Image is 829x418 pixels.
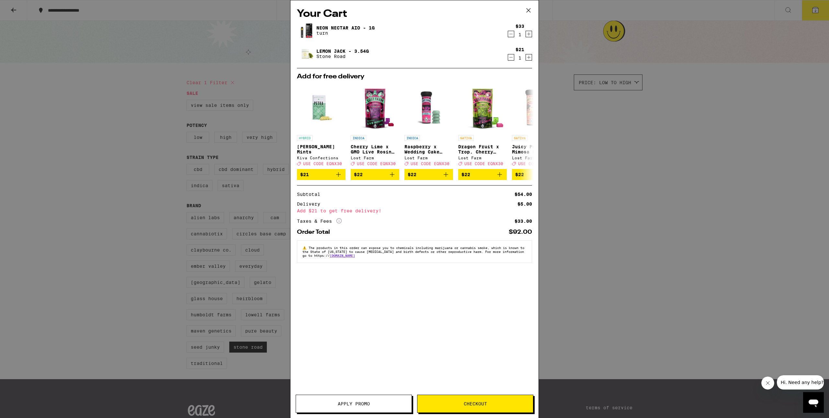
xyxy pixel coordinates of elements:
button: Decrement [508,54,514,61]
p: Raspberry x Wedding Cake Live Resin Gummies [404,144,453,154]
h2: Your Cart [297,7,532,21]
a: [DOMAIN_NAME] [330,254,355,257]
span: ⚠️ [302,246,309,250]
span: Apply Promo [338,401,370,406]
span: The products in this order can expose you to chemicals including marijuana or cannabis smoke, whi... [302,246,524,257]
span: USE CODE EQNX30 [464,162,503,166]
div: Taxes & Fees [297,218,342,224]
button: Add to bag [351,169,399,180]
img: Lost Farm - Juicy Peach x Mimosa Live Resin Gummies [512,83,561,132]
div: Order Total [297,229,335,235]
p: turn [316,30,375,36]
span: $22 [354,172,363,177]
div: Lost Farm [512,156,561,160]
button: Increment [526,31,532,37]
a: Open page for Petra Moroccan Mints from Kiva Confections [297,83,346,169]
div: Add $21 to get free delivery! [297,209,532,213]
span: $22 [408,172,416,177]
p: Stone Road [316,54,369,59]
span: USE CODE EQNX30 [357,162,396,166]
div: 1 [516,55,524,61]
img: Neon Nectar AIO - 1g [297,21,315,40]
div: Lost Farm [404,156,453,160]
p: SATIVA [512,135,528,141]
div: 1 [516,32,524,37]
div: $5.00 [517,202,532,206]
span: $21 [300,172,309,177]
div: Subtotal [297,192,325,197]
a: Open page for Cherry Lime x GMO Live Rosin Chews from Lost Farm [351,83,399,169]
h2: Add for free delivery [297,73,532,80]
button: Add to bag [512,169,561,180]
iframe: Message from company [777,375,824,390]
span: Checkout [464,401,487,406]
span: $22 [515,172,524,177]
span: USE CODE EQNX30 [518,162,557,166]
div: $33 [516,24,524,29]
p: Dragon Fruit x Trop. Cherry Live Rosin Chews [458,144,507,154]
img: Lost Farm - Cherry Lime x GMO Live Rosin Chews [351,83,399,132]
iframe: Close message [761,377,774,390]
div: $33.00 [515,219,532,223]
a: Neon Nectar AIO - 1g [316,25,375,30]
a: Open page for Juicy Peach x Mimosa Live Resin Gummies from Lost Farm [512,83,561,169]
div: $54.00 [515,192,532,197]
span: $22 [461,172,470,177]
img: Lost Farm - Raspberry x Wedding Cake Live Resin Gummies [404,83,453,132]
p: Cherry Lime x GMO Live Rosin Chews [351,144,399,154]
a: Open page for Raspberry x Wedding Cake Live Resin Gummies from Lost Farm [404,83,453,169]
span: USE CODE EQNX30 [411,162,449,166]
div: $21 [516,47,524,52]
p: [PERSON_NAME] Mints [297,144,346,154]
p: Juicy Peach x Mimosa Live Resin Gummies [512,144,561,154]
button: Increment [526,54,532,61]
img: Lemon Jack - 3.54g [297,45,315,63]
div: Lost Farm [351,156,399,160]
div: Delivery [297,202,325,206]
div: $92.00 [509,229,532,235]
div: Kiva Confections [297,156,346,160]
button: Add to bag [404,169,453,180]
p: SATIVA [458,135,474,141]
p: INDICA [404,135,420,141]
button: Add to bag [297,169,346,180]
img: Lost Farm - Dragon Fruit x Trop. Cherry Live Rosin Chews [458,83,507,132]
a: Open page for Dragon Fruit x Trop. Cherry Live Rosin Chews from Lost Farm [458,83,507,169]
iframe: Button to launch messaging window [803,392,824,413]
button: Apply Promo [296,395,412,413]
span: USE CODE EQNX30 [303,162,342,166]
button: Decrement [508,31,514,37]
img: Kiva Confections - Petra Moroccan Mints [297,83,346,132]
p: INDICA [351,135,366,141]
a: Lemon Jack - 3.54g [316,49,369,54]
div: Lost Farm [458,156,507,160]
button: Checkout [417,395,533,413]
button: Add to bag [458,169,507,180]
